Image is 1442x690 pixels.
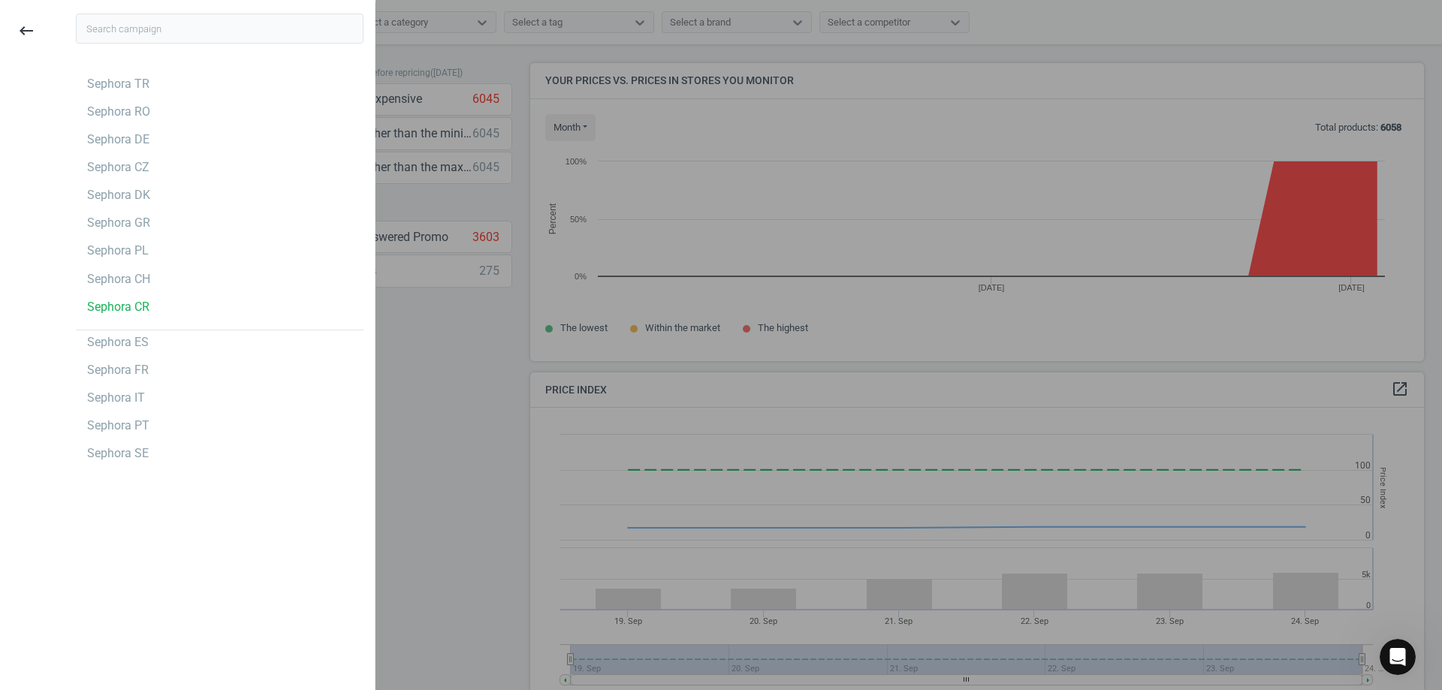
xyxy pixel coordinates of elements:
[87,131,149,148] div: Sephora DE
[17,22,35,40] i: keyboard_backspace
[87,417,149,434] div: Sephora PT
[87,76,149,92] div: Sephora TR
[87,390,145,406] div: Sephora IT
[87,362,149,378] div: Sephora FR
[87,104,150,120] div: Sephora RO
[1380,639,1416,675] iframe: Intercom live chat
[87,271,150,288] div: Sephora CH
[87,215,150,231] div: Sephora GR
[87,187,150,203] div: Sephora DK
[87,445,149,462] div: Sephora SE
[87,243,149,259] div: Sephora PL
[9,14,44,49] button: keyboard_backspace
[87,334,149,351] div: Sephora ES
[76,14,364,44] input: Search campaign
[87,299,149,315] div: Sephora CR
[87,159,149,176] div: Sephora CZ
